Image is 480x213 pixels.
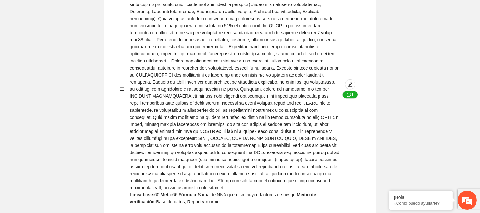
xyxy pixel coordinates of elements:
span: Suma de NNA que disminuyen factores de riesgo [198,192,295,197]
strong: Medio de verificación: [130,192,316,204]
span: Estamos en línea. [37,70,88,135]
textarea: Escriba su mensaje y pulse “Intro” [3,143,122,166]
strong: Meta: [161,192,172,197]
button: edit [345,79,355,90]
span: 60 [154,192,160,197]
div: Minimizar ventana de chat en vivo [105,3,120,19]
div: Chatee con nosotros ahora [33,33,107,41]
strong: Línea base: [130,192,154,197]
span: 66 [172,192,177,197]
div: ¡Hola! [394,195,448,200]
button: message1 [342,91,358,99]
strong: Fórmula: [178,192,198,197]
span: edit [345,82,355,87]
span: Base de datos, Reporte/Informe [156,199,219,204]
span: menu [120,87,124,91]
span: message [347,93,351,98]
p: ¿Cómo puedo ayudarte? [394,201,448,206]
